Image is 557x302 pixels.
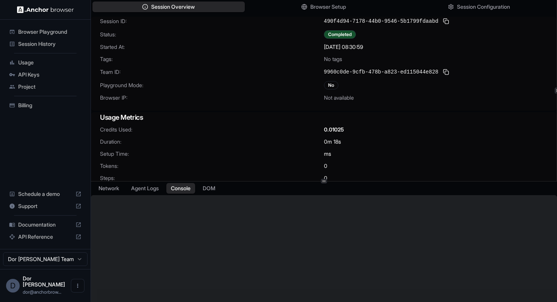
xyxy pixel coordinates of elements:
[457,3,510,11] span: Session Configuration
[94,183,124,194] button: Network
[100,94,324,102] span: Browser IP:
[100,81,324,89] span: Playground Mode:
[18,202,72,210] span: Support
[324,174,327,182] span: 0
[18,83,81,91] span: Project
[310,3,346,11] span: Browser Setup
[198,183,220,194] button: DOM
[6,69,84,81] div: API Keys
[324,81,338,89] div: No
[324,55,342,63] span: No tags
[324,138,341,146] span: 0m 18s
[6,188,84,200] div: Schedule a demo
[324,68,438,76] span: 9960c0de-9cfb-478b-a823-ed115044e828
[324,17,438,25] span: 490f4d94-7178-44b0-9546-5b1799fdaabd
[324,43,363,51] span: [DATE] 08:30:59
[324,126,344,133] span: 0.01025
[18,233,72,241] span: API Reference
[6,56,84,69] div: Usage
[100,68,324,76] span: Team ID:
[18,102,81,109] span: Billing
[6,26,84,38] div: Browser Playground
[71,279,84,293] button: Open menu
[18,28,81,36] span: Browser Playground
[100,43,324,51] span: Started At:
[6,231,84,243] div: API Reference
[100,162,324,170] span: Tokens:
[18,71,81,78] span: API Keys
[324,150,331,158] span: ms
[6,200,84,212] div: Support
[151,3,195,11] span: Session Overview
[6,81,84,93] div: Project
[100,55,324,63] span: Tags:
[100,31,324,38] span: Status:
[166,183,195,194] button: Console
[6,38,84,50] div: Session History
[100,126,324,133] span: Credits Used:
[18,190,72,198] span: Schedule a demo
[18,59,81,66] span: Usage
[100,150,324,158] span: Setup Time:
[127,183,163,194] button: Agent Logs
[6,99,84,111] div: Billing
[6,219,84,231] div: Documentation
[23,275,65,288] span: Dor Dankner
[324,94,354,102] span: Not available
[324,162,327,170] span: 0
[100,174,324,182] span: Steps:
[23,289,61,295] span: dor@anchorbrowser.io
[100,112,548,123] h3: Usage Metrics
[324,30,356,39] div: Completed
[18,40,81,48] span: Session History
[17,6,74,13] img: Anchor Logo
[100,138,324,146] span: Duration:
[100,17,324,25] span: Session ID:
[6,279,20,293] div: D
[18,221,72,228] span: Documentation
